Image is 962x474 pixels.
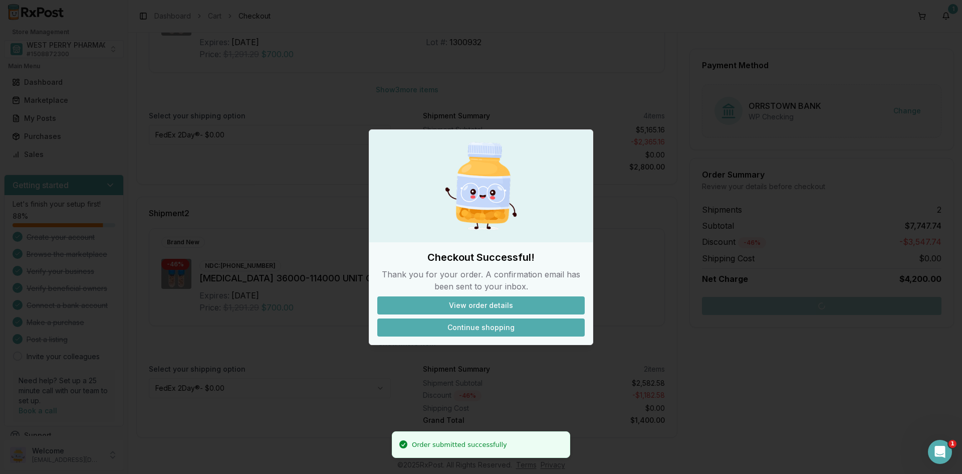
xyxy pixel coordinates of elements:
button: Continue shopping [377,319,585,337]
p: Thank you for your order. A confirmation email has been sent to your inbox. [377,268,585,292]
iframe: Intercom live chat [928,440,952,464]
button: View order details [377,296,585,314]
img: Happy Pill Bottle [433,138,529,234]
span: 1 [948,440,956,448]
h2: Checkout Successful! [377,250,585,264]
